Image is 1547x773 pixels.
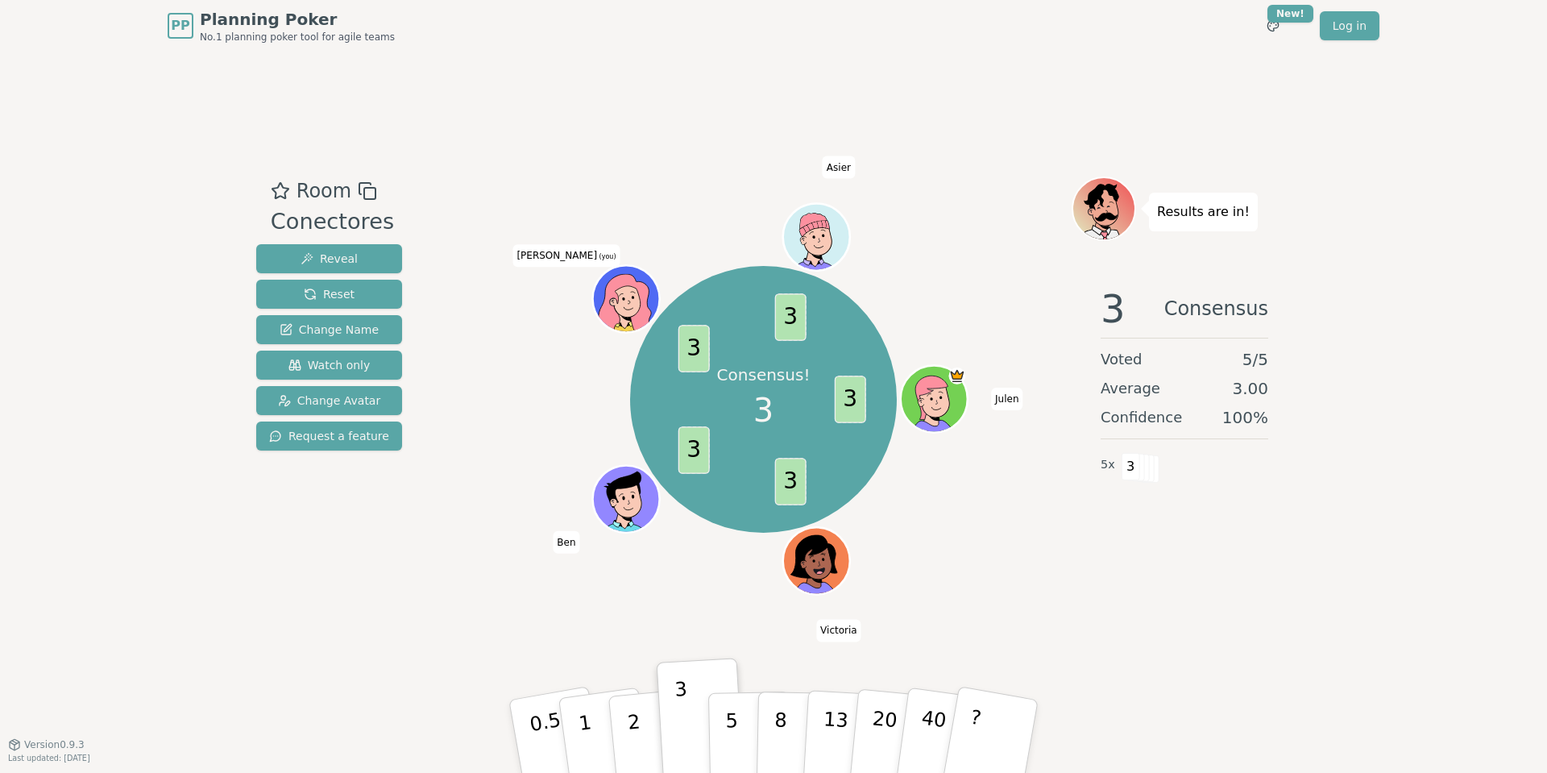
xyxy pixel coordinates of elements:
[1242,348,1268,371] span: 5 / 5
[168,8,395,44] a: PPPlanning PokerNo.1 planning poker tool for agile teams
[24,738,85,751] span: Version 0.9.3
[278,393,381,409] span: Change Avatar
[1157,201,1250,223] p: Results are in!
[678,426,709,474] span: 3
[301,251,358,267] span: Reveal
[553,531,579,554] span: Click to change your name
[823,156,855,179] span: Click to change your name
[256,351,402,380] button: Watch only
[1101,289,1126,328] span: 3
[1259,11,1288,40] button: New!
[1164,289,1268,328] span: Consensus
[1101,406,1182,429] span: Confidence
[834,376,865,423] span: 3
[271,177,290,206] button: Add as favourite
[595,268,657,330] button: Click to change your avatar
[674,678,692,766] p: 3
[774,293,806,341] span: 3
[716,364,810,386] p: Consensus!
[1101,456,1115,474] span: 5 x
[280,322,379,338] span: Change Name
[991,388,1022,410] span: Click to change your name
[269,428,389,444] span: Request a feature
[1320,11,1379,40] a: Log in
[297,177,351,206] span: Room
[1267,5,1313,23] div: New!
[256,280,402,309] button: Reset
[256,422,402,451] button: Request a feature
[288,357,371,373] span: Watch only
[816,620,861,642] span: Click to change your name
[948,368,965,384] span: Julen is the host
[304,286,355,302] span: Reset
[1232,377,1268,400] span: 3.00
[1222,406,1268,429] span: 100 %
[774,458,806,505] span: 3
[1101,348,1143,371] span: Voted
[256,386,402,415] button: Change Avatar
[1101,377,1160,400] span: Average
[597,254,616,261] span: (you)
[271,206,394,239] div: Conectores
[200,8,395,31] span: Planning Poker
[8,754,90,763] span: Last updated: [DATE]
[512,245,620,268] span: Click to change your name
[256,315,402,344] button: Change Name
[200,31,395,44] span: No.1 planning poker tool for agile teams
[8,738,85,751] button: Version0.9.3
[678,325,709,372] span: 3
[753,386,773,434] span: 3
[171,16,189,35] span: PP
[1122,453,1140,480] span: 3
[256,244,402,273] button: Reveal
